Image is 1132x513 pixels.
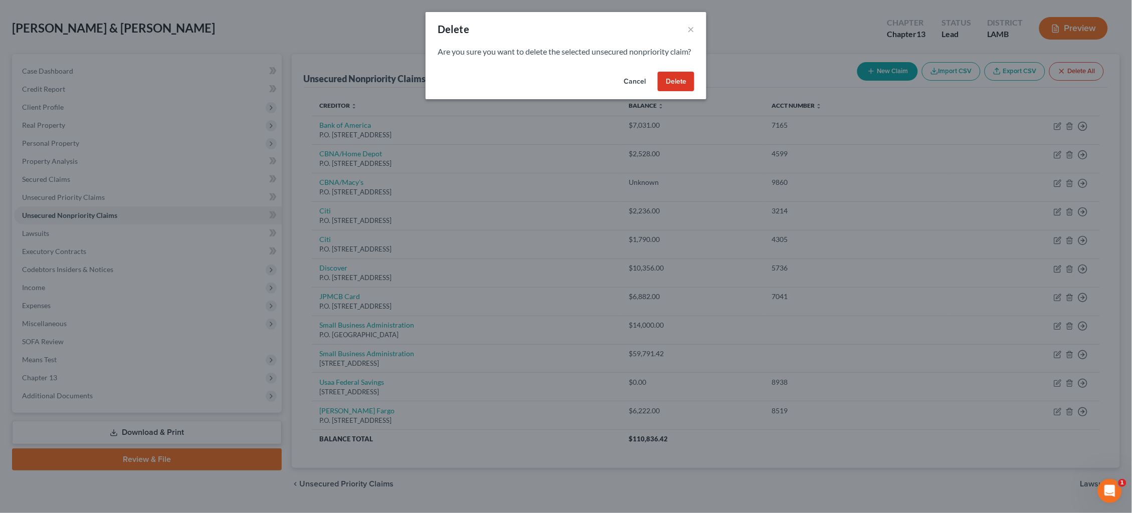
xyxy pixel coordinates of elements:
span: 1 [1118,479,1126,487]
button: Cancel [616,72,654,92]
iframe: Intercom live chat [1098,479,1122,503]
p: Are you sure you want to delete the selected unsecured nonpriority claim? [438,46,694,58]
button: × [687,23,694,35]
button: Delete [658,72,694,92]
div: Delete [438,22,469,36]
